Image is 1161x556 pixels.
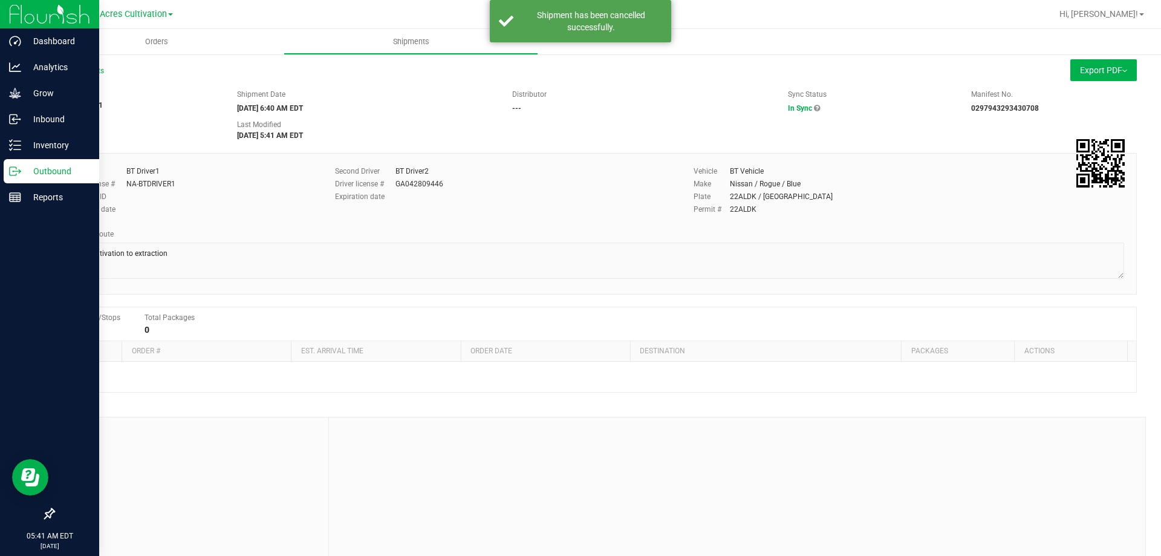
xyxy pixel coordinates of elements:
[5,531,94,541] p: 05:41 AM EDT
[29,29,284,54] a: Orders
[122,341,291,362] th: Order #
[1014,341,1127,362] th: Actions
[284,29,538,54] a: Shipments
[335,191,395,202] label: Expiration date
[1076,139,1125,188] img: Scan me!
[145,325,149,335] strong: 0
[237,104,303,113] strong: [DATE] 6:40 AM EDT
[74,9,167,19] span: Green Acres Cultivation
[694,166,730,177] label: Vehicle
[21,60,94,74] p: Analytics
[126,178,175,189] div: NA-BTDRIVER1
[788,89,827,100] label: Sync Status
[21,164,94,178] p: Outbound
[694,178,730,189] label: Make
[730,178,801,189] div: Nissan / Rogue / Blue
[21,86,94,100] p: Grow
[237,89,285,100] label: Shipment Date
[971,104,1039,113] strong: 0297943293430708
[788,104,812,113] span: In Sync
[730,166,764,177] div: BT Vehicle
[395,178,443,189] div: GA042809446
[520,9,662,33] div: Shipment has been cancelled successfully.
[335,178,395,189] label: Driver license #
[730,204,756,215] div: 22ALDK
[12,459,48,495] iframe: Resource center
[9,139,21,151] inline-svg: Inventory
[9,191,21,203] inline-svg: Reports
[21,190,94,204] p: Reports
[9,87,21,99] inline-svg: Grow
[9,165,21,177] inline-svg: Outbound
[63,427,319,441] span: Notes
[694,191,730,202] label: Plate
[237,131,303,140] strong: [DATE] 5:41 AM EDT
[335,166,395,177] label: Second Driver
[145,313,195,322] span: Total Packages
[512,89,547,100] label: Distributor
[21,34,94,48] p: Dashboard
[21,112,94,126] p: Inbound
[5,541,94,551] p: [DATE]
[1059,9,1138,19] span: Hi, [PERSON_NAME]!
[53,89,219,100] span: Shipment #
[21,138,94,152] p: Inventory
[9,61,21,73] inline-svg: Analytics
[1070,59,1137,81] button: Export PDF
[1076,139,1125,188] qrcode: 20250826-001
[1080,65,1127,75] span: Export PDF
[630,341,901,362] th: Destination
[901,341,1014,362] th: Packages
[9,113,21,125] inline-svg: Inbound
[9,35,21,47] inline-svg: Dashboard
[694,204,730,215] label: Permit #
[730,191,833,202] div: 22ALDK / [GEOGRAPHIC_DATA]
[971,89,1013,100] label: Manifest No.
[395,166,429,177] div: BT Driver2
[461,341,630,362] th: Order date
[291,341,460,362] th: Est. arrival time
[377,36,446,47] span: Shipments
[237,119,281,130] label: Last Modified
[126,166,160,177] div: BT Driver1
[129,36,184,47] span: Orders
[512,104,521,113] strong: ---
